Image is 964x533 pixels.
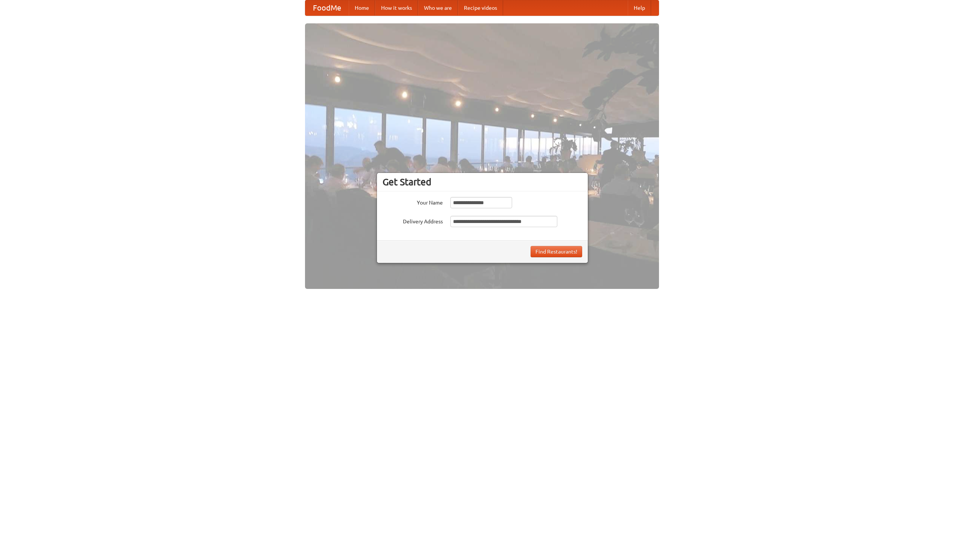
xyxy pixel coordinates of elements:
a: FoodMe [305,0,349,15]
a: Help [628,0,651,15]
button: Find Restaurants! [531,246,582,257]
h3: Get Started [383,176,582,188]
a: How it works [375,0,418,15]
label: Your Name [383,197,443,206]
a: Home [349,0,375,15]
a: Recipe videos [458,0,503,15]
label: Delivery Address [383,216,443,225]
a: Who we are [418,0,458,15]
